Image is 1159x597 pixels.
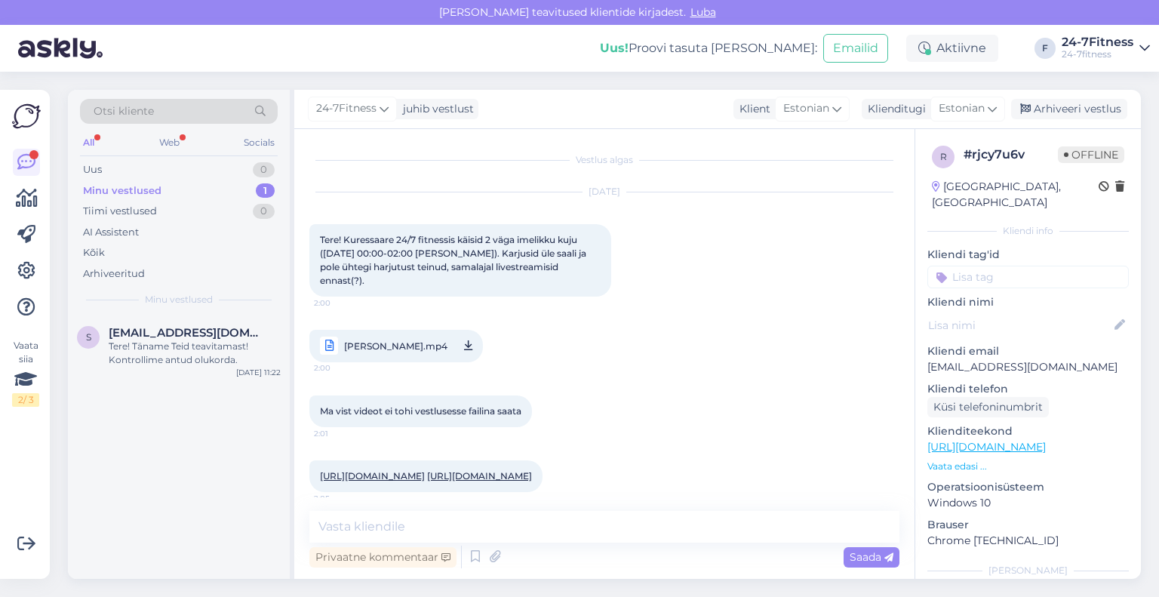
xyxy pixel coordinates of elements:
[83,225,139,240] div: AI Assistent
[241,133,278,152] div: Socials
[80,133,97,152] div: All
[927,224,1129,238] div: Kliendi info
[927,423,1129,439] p: Klienditeekond
[686,5,721,19] span: Luba
[109,326,266,340] span: supsti1@gmail.com
[397,101,474,117] div: juhib vestlust
[309,185,899,198] div: [DATE]
[927,266,1129,288] input: Lisa tag
[320,470,425,482] a: [URL][DOMAIN_NAME]
[862,101,926,117] div: Klienditugi
[309,547,457,568] div: Privaatne kommentaar
[1062,36,1133,48] div: 24-7Fitness
[927,343,1129,359] p: Kliendi email
[83,266,145,282] div: Arhiveeritud
[83,162,102,177] div: Uus
[927,533,1129,549] p: Chrome [TECHNICAL_ID]
[964,146,1058,164] div: # rjcy7u6v
[927,495,1129,511] p: Windows 10
[316,100,377,117] span: 24-7Fitness
[314,428,370,439] span: 2:01
[320,405,521,417] span: Ma vist videot ei tohi vestlusesse failina saata
[927,460,1129,473] p: Vaata edasi ...
[309,153,899,167] div: Vestlus algas
[927,247,1129,263] p: Kliendi tag'id
[927,359,1129,375] p: [EMAIL_ADDRESS][DOMAIN_NAME]
[109,340,281,367] div: Tere! Täname Teid teavitamast! Kontrollime antud olukorda.
[12,339,39,407] div: Vaata siia
[927,479,1129,495] p: Operatsioonisüsteem
[1062,48,1133,60] div: 24-7fitness
[1058,146,1124,163] span: Offline
[1034,38,1056,59] div: F
[344,337,447,355] span: [PERSON_NAME].mp4
[253,162,275,177] div: 0
[600,41,629,55] b: Uus!
[733,101,770,117] div: Klient
[850,550,893,564] span: Saada
[932,179,1099,211] div: [GEOGRAPHIC_DATA], [GEOGRAPHIC_DATA]
[600,39,817,57] div: Proovi tasuta [PERSON_NAME]:
[83,204,157,219] div: Tiimi vestlused
[940,151,947,162] span: r
[939,100,985,117] span: Estonian
[12,102,41,131] img: Askly Logo
[253,204,275,219] div: 0
[12,393,39,407] div: 2 / 3
[256,183,275,198] div: 1
[823,34,888,63] button: Emailid
[83,183,161,198] div: Minu vestlused
[309,330,483,362] a: [PERSON_NAME].mp42:00
[94,103,154,119] span: Otsi kliente
[927,564,1129,577] div: [PERSON_NAME]
[906,35,998,62] div: Aktiivne
[320,234,589,286] span: Tere! Kuressaare 24/7 fitnessis käisid 2 väga imelikku kuju ([DATE] 00:00-02:00 [PERSON_NAME]). K...
[1011,99,1127,119] div: Arhiveeri vestlus
[783,100,829,117] span: Estonian
[156,133,183,152] div: Web
[314,493,370,504] span: 2:05
[86,331,91,343] span: s
[145,293,213,306] span: Minu vestlused
[927,294,1129,310] p: Kliendi nimi
[314,297,370,309] span: 2:00
[927,440,1046,454] a: [URL][DOMAIN_NAME]
[927,397,1049,417] div: Küsi telefoninumbrit
[927,517,1129,533] p: Brauser
[927,381,1129,397] p: Kliendi telefon
[236,367,281,378] div: [DATE] 11:22
[314,359,370,377] span: 2:00
[427,470,532,482] a: [URL][DOMAIN_NAME]
[1062,36,1150,60] a: 24-7Fitness24-7fitness
[928,317,1111,334] input: Lisa nimi
[83,245,105,260] div: Kõik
